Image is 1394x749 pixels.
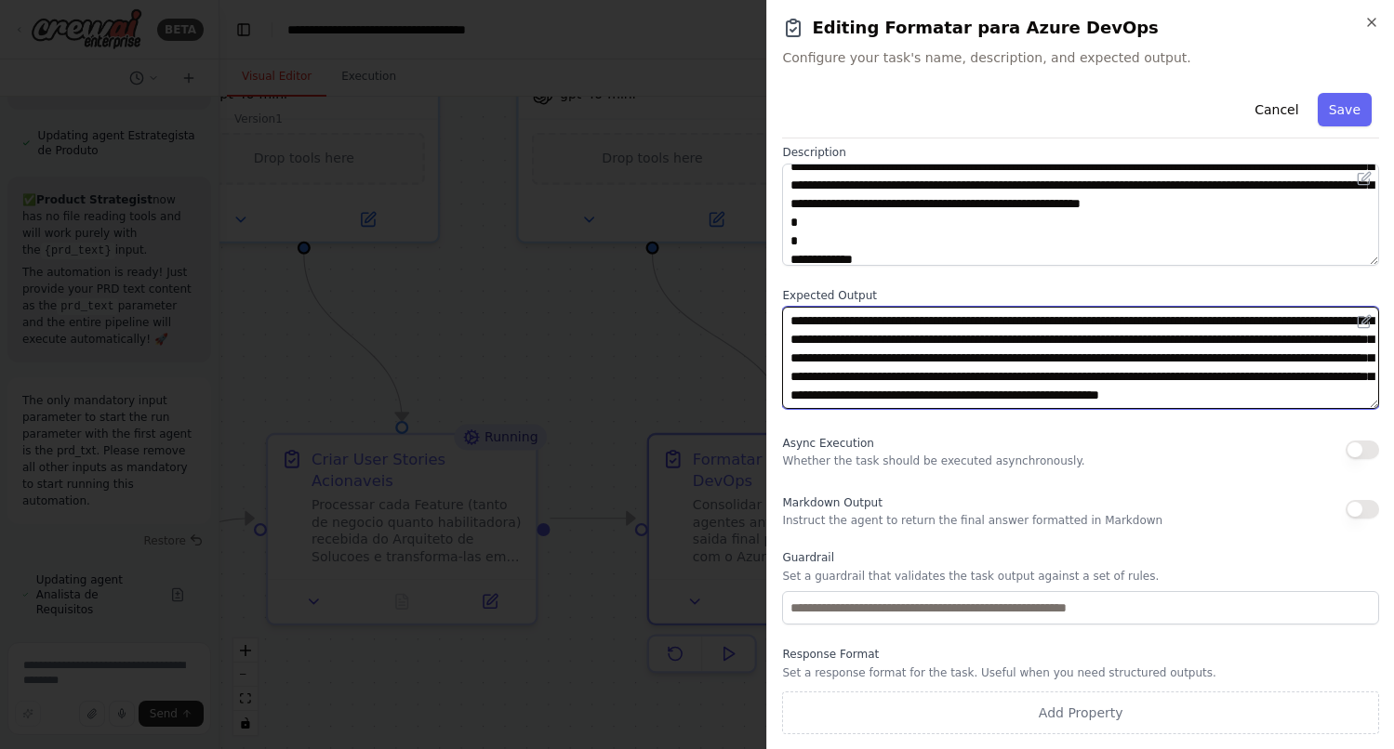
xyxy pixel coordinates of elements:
p: Set a guardrail that validates the task output against a set of rules. [782,569,1379,584]
p: Set a response format for the task. Useful when you need structured outputs. [782,665,1379,680]
button: Save [1318,93,1372,126]
span: Configure your task's name, description, and expected output. [782,48,1379,67]
p: Whether the task should be executed asynchronously. [782,453,1084,468]
label: Description [782,145,1379,160]
label: Expected Output [782,288,1379,303]
button: Add Property [782,691,1379,734]
button: Open in editor [1353,310,1375,333]
button: Open in editor [1353,167,1375,190]
span: Async Execution [782,437,873,450]
p: Instruct the agent to return the final answer formatted in Markdown [782,513,1162,528]
label: Guardrail [782,550,1379,565]
label: Response Format [782,647,1379,662]
span: Markdown Output [782,496,882,509]
h2: Editing Formatar para Azure DevOps [782,15,1379,41]
button: Cancel [1243,93,1309,126]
